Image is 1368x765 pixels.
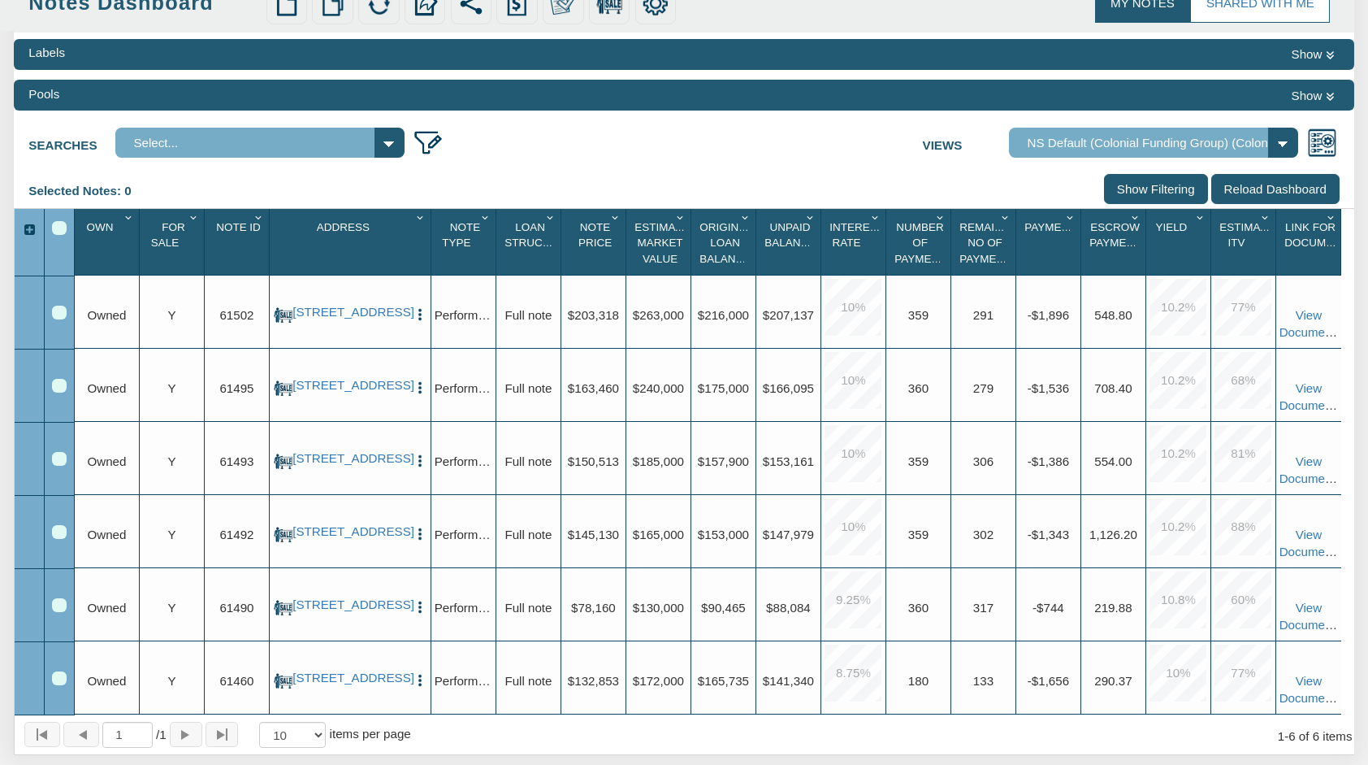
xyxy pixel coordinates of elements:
span: 359 [908,307,929,321]
a: 712 Ave M, S. Houston, TX, 77587 [292,451,407,466]
div: Sort None [695,215,755,269]
div: 77.0 [1214,279,1271,336]
span: Owned [87,527,126,541]
img: for_sale.png [274,672,292,690]
div: Note Price Sort None [565,215,626,269]
span: Interest Rate [829,221,884,250]
img: for_sale.png [274,525,292,544]
div: Estimated Itv Sort None [1214,215,1275,269]
span: Link For Documents [1284,221,1355,250]
span: Note Price [578,221,612,250]
input: Selected page [102,722,153,748]
div: Column Menu [868,209,885,226]
div: Sort None [565,215,626,269]
span: Remaining No Of Payments [959,221,1021,265]
span: 317 [973,600,994,614]
span: Escrow Payment [1089,221,1141,250]
span: 1 6 of 6 items [1278,729,1353,743]
button: Press to open the note menu [413,305,428,323]
span: Full note [504,527,552,541]
span: Number Of Payments [894,221,953,265]
div: Column Menu [251,209,268,226]
div: 10.2 [1149,498,1206,555]
button: Press to open the note menu [413,598,428,615]
a: 2409 Morningside, Pasadena, TX, 77506 [292,524,407,539]
span: Y [167,307,175,321]
button: Press to open the note menu [413,378,428,396]
span: Full note [504,454,552,467]
span: $153,161 [763,454,814,467]
img: edit_filter_icon.png [413,128,443,158]
div: Sort None [435,215,496,269]
span: Owned [87,307,126,321]
img: cell-menu.png [413,454,428,469]
div: 68.0 [1214,352,1271,409]
div: Column Menu [413,209,430,226]
span: Performing [435,673,495,687]
img: views.png [1307,128,1337,158]
div: Sort None [630,215,690,269]
div: Sort None [955,215,1015,269]
label: Searches [28,128,115,154]
span: $141,340 [763,673,814,687]
div: Note Id Sort None [208,215,269,269]
span: $132,853 [568,673,619,687]
img: cell-menu.png [413,527,428,542]
span: $166,095 [763,380,814,394]
img: cell-menu.png [413,307,428,323]
div: Note Type Sort None [435,215,496,269]
div: Column Menu [186,209,203,226]
img: for_sale.png [274,598,292,617]
span: Owned [87,454,126,467]
span: Yield [1155,221,1187,233]
span: Unpaid Balance [764,221,816,250]
span: $263,000 [633,307,684,321]
div: 60.0 [1214,572,1271,628]
span: $90,465 [701,600,746,614]
span: $175,000 [698,380,749,394]
span: 219.88 [1094,600,1132,614]
div: 10.2 [1149,352,1206,409]
div: Column Menu [933,209,950,226]
a: View Documents [1279,307,1342,339]
div: Column Menu [803,209,820,226]
span: $185,000 [633,454,684,467]
div: 9.25 [825,572,881,628]
div: 8.75 [825,645,881,702]
span: For Sale [151,221,185,250]
div: Column Menu [543,209,560,226]
a: View Documents [1279,600,1342,632]
span: Estimated Itv [1219,221,1281,250]
div: 10.0 [825,279,881,336]
span: Performing [435,307,495,321]
div: Row 4, Row Selection Checkbox [52,525,66,539]
span: 180 [908,673,929,687]
span: Y [167,673,175,687]
div: Row 6, Row Selection Checkbox [52,672,66,685]
span: Performing [435,380,495,394]
div: 81.0 [1214,425,1271,482]
div: Sort None [208,215,269,269]
span: $88,084 [766,600,811,614]
span: $78,160 [571,600,616,614]
img: cell-menu.png [413,380,428,396]
a: 7118 Heron, Houston, TX, 77087 [292,378,407,393]
div: 10.8 [1149,572,1206,628]
span: Y [167,454,175,467]
img: for_sale.png [274,306,292,324]
div: 10.2 [1149,425,1206,482]
div: Column Menu [1323,209,1340,226]
button: Show [1286,85,1340,106]
span: items per page [330,727,411,741]
div: Sort None [500,215,561,269]
div: Selected Notes: 0 [28,174,143,208]
div: Address Sort None [273,215,431,269]
span: Performing [435,600,495,614]
div: Column Menu [738,209,755,226]
span: Original Loan Balance [699,221,751,265]
span: Performing [435,454,495,467]
span: $130,000 [633,600,684,614]
span: 61460 [219,673,253,687]
span: -$744 [1032,600,1064,614]
div: Sort None [1149,215,1210,269]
